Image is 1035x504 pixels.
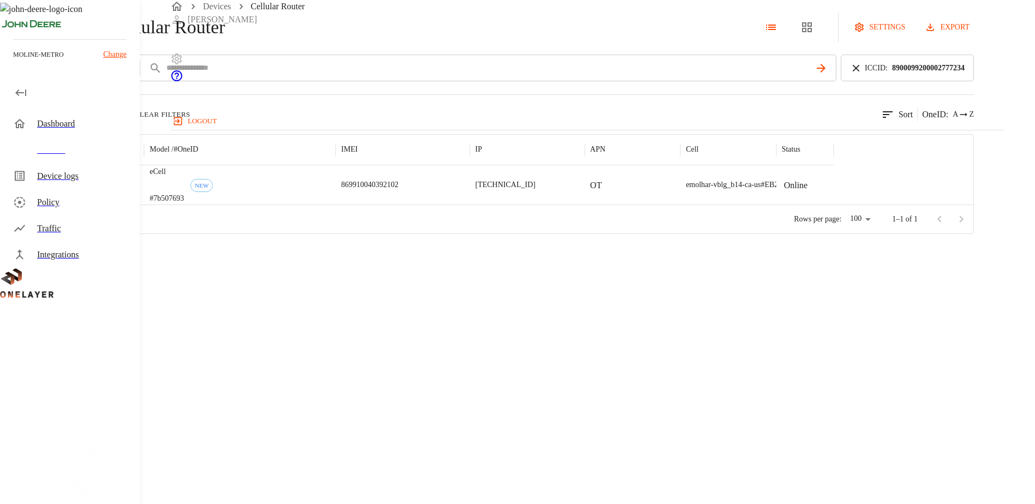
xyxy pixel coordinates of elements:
[170,75,183,84] span: Support Portal
[846,211,875,227] div: 100
[782,144,800,155] p: Status
[188,13,257,26] p: [PERSON_NAME]
[590,144,606,155] p: APN
[190,179,213,192] div: First seen: 10/09/2025 07:40:25 AM
[794,214,841,225] p: Rows per page:
[170,112,221,130] button: logout
[761,181,873,189] span: #EB211311833::NOKIA::FW2QQD
[149,166,184,177] p: eCell
[170,112,1004,130] a: logout
[341,144,357,155] p: IMEI
[203,2,231,11] a: Devices
[686,144,698,155] p: Cell
[475,144,482,155] p: IP
[149,144,198,155] p: Model /
[341,179,398,190] p: 869910040392102
[475,179,535,190] p: [TECHNICAL_ID]
[191,182,212,189] span: NEW
[170,75,183,84] a: onelayer-support
[892,214,918,225] p: 1–1 of 1
[590,179,602,192] p: OT
[784,179,808,192] p: Online
[174,145,198,153] span: # OneID
[149,193,184,204] p: #7b507693
[686,181,761,189] span: emolhar-vblg_b14-ca-us
[226,245,264,261] div: MultiTech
